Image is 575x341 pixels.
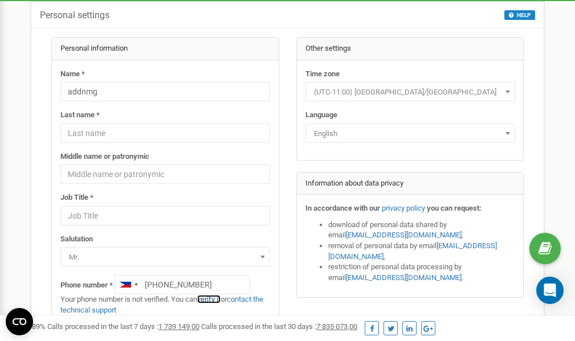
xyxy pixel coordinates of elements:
[60,295,263,314] a: contact the technical support
[305,110,337,121] label: Language
[305,204,380,212] strong: In accordance with our
[309,126,511,142] span: English
[346,231,462,239] a: [EMAIL_ADDRESS][DOMAIN_NAME]
[60,165,270,184] input: Middle name or patronymic
[60,294,270,315] p: Your phone number is not verified. You can or
[60,110,100,121] label: Last name *
[158,322,199,331] u: 1 739 149,00
[328,262,515,283] li: restriction of personal data processing by email .
[328,241,515,262] li: removal of personal data by email ,
[197,295,221,303] a: verify it
[60,124,270,143] input: Last name
[536,277,564,304] div: Open Intercom Messenger
[305,82,515,101] span: (UTC-11:00) Pacific/Midway
[115,276,141,294] div: Telephone country code
[305,124,515,143] span: English
[60,151,149,162] label: Middle name or patronymic
[297,172,524,195] div: Information about data privacy
[504,10,535,20] button: HELP
[60,234,93,245] label: Salutation
[6,308,33,335] button: Open CMP widget
[60,192,93,203] label: Job Title *
[316,322,357,331] u: 7 835 073,00
[309,84,511,100] span: (UTC-11:00) Pacific/Midway
[328,220,515,241] li: download of personal data shared by email ,
[382,204,425,212] a: privacy policy
[346,273,462,282] a: [EMAIL_ADDRESS][DOMAIN_NAME]
[427,204,482,212] strong: you can request:
[201,322,357,331] span: Calls processed in the last 30 days :
[52,38,279,60] div: Personal information
[60,69,85,80] label: Name *
[305,69,340,80] label: Time zone
[64,249,266,265] span: Mr.
[60,280,113,291] label: Phone number *
[60,247,270,266] span: Mr.
[297,38,524,60] div: Other settings
[40,10,109,20] h5: Personal settings
[60,82,270,101] input: Name
[328,241,497,261] a: [EMAIL_ADDRESS][DOMAIN_NAME]
[47,322,199,331] span: Calls processed in the last 7 days :
[115,275,250,294] input: +1-800-555-55-55
[60,206,270,225] input: Job Title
